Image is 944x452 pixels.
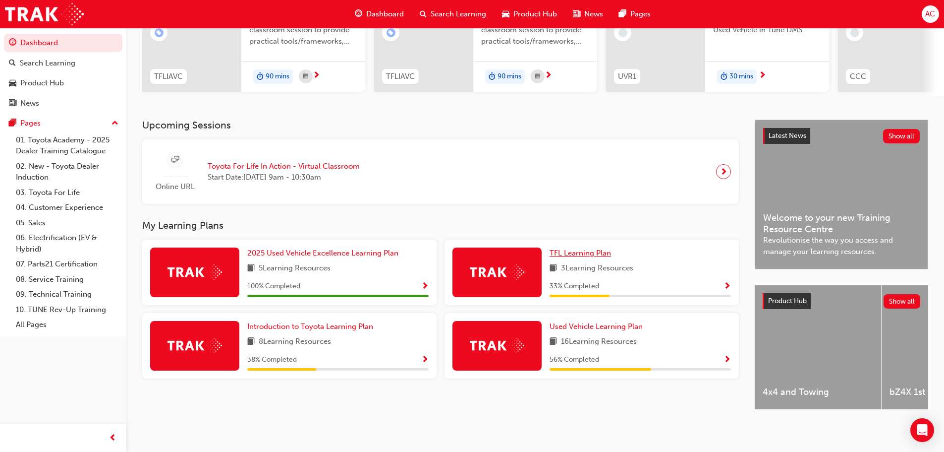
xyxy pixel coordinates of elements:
[421,356,429,365] span: Show Progress
[922,5,939,23] button: AC
[720,165,727,179] span: next-icon
[12,287,122,302] a: 09. Technical Training
[313,71,320,80] span: next-icon
[550,322,643,331] span: Used Vehicle Learning Plan
[768,297,807,305] span: Product Hub
[630,8,651,20] span: Pages
[502,8,509,20] span: car-icon
[257,70,264,83] span: duration-icon
[763,387,873,398] span: 4x4 and Towing
[386,71,415,82] span: TFLIAVC
[266,71,289,82] span: 90 mins
[12,200,122,215] a: 04. Customer Experience
[171,154,179,166] span: sessionType_ONLINE_URL-icon
[611,4,659,24] a: pages-iconPages
[12,302,122,318] a: 10. TUNE Rev-Up Training
[167,264,222,280] img: Trak
[111,117,118,130] span: up-icon
[167,338,222,353] img: Trak
[20,58,75,69] div: Search Learning
[723,354,731,366] button: Show Progress
[910,418,934,442] div: Open Intercom Messenger
[723,356,731,365] span: Show Progress
[12,272,122,287] a: 08. Service Training
[850,28,859,37] span: learningRecordVerb_NONE-icon
[421,282,429,291] span: Show Progress
[9,79,16,88] span: car-icon
[12,317,122,332] a: All Pages
[20,77,64,89] div: Product Hub
[9,99,16,108] span: news-icon
[561,336,637,348] span: 16 Learning Resources
[259,336,331,348] span: 8 Learning Resources
[142,120,739,131] h3: Upcoming Sessions
[249,13,357,47] span: This is a 90 minute virtual classroom session to provide practical tools/frameworks, behaviours a...
[470,338,524,353] img: Trak
[4,114,122,132] button: Pages
[498,71,521,82] span: 90 mins
[20,98,39,109] div: News
[355,8,362,20] span: guage-icon
[303,70,308,83] span: calendar-icon
[12,159,122,185] a: 02. New - Toyota Dealer Induction
[769,131,806,140] span: Latest News
[247,336,255,348] span: book-icon
[470,264,524,280] img: Trak
[155,28,164,37] span: learningRecordVerb_ENROLL-icon
[5,3,84,25] img: Trak
[421,280,429,293] button: Show Progress
[154,71,183,82] span: TFLIAVC
[884,294,921,309] button: Show all
[883,129,920,143] button: Show all
[12,257,122,272] a: 07. Parts21 Certification
[150,181,200,193] span: Online URL
[4,54,122,72] a: Search Learning
[150,147,731,196] a: Online URLToyota For Life In Action - Virtual ClassroomStart Date:[DATE] 9am - 10:30am
[9,119,16,128] span: pages-icon
[721,70,727,83] span: duration-icon
[12,185,122,200] a: 03. Toyota For Life
[561,262,633,275] span: 3 Learning Resources
[755,120,928,269] a: Latest NewsShow allWelcome to your new Training Resource CentreRevolutionise the way you access a...
[763,128,920,144] a: Latest NewsShow all
[759,71,766,80] span: next-icon
[247,248,402,259] a: 2025 Used Vehicle Excellence Learning Plan
[142,220,739,231] h3: My Learning Plans
[925,8,935,20] span: AC
[618,71,636,82] span: UVR1
[12,132,122,159] a: 01. Toyota Academy - 2025 Dealer Training Catalogue
[259,262,331,275] span: 5 Learning Resources
[247,262,255,275] span: book-icon
[247,322,373,331] span: Introduction to Toyota Learning Plan
[412,4,494,24] a: search-iconSearch Learning
[4,34,122,52] a: Dashboard
[208,172,360,183] span: Start Date: [DATE] 9am - 10:30am
[431,8,486,20] span: Search Learning
[247,249,398,258] span: 2025 Used Vehicle Excellence Learning Plan
[723,280,731,293] button: Show Progress
[421,354,429,366] button: Show Progress
[550,321,647,332] a: Used Vehicle Learning Plan
[573,8,580,20] span: news-icon
[9,39,16,48] span: guage-icon
[545,71,552,80] span: next-icon
[550,336,557,348] span: book-icon
[494,4,565,24] a: car-iconProduct Hub
[763,293,920,309] a: Product HubShow all
[763,235,920,257] span: Revolutionise the way you access and manage your learning resources.
[584,8,603,20] span: News
[550,354,599,366] span: 56 % Completed
[850,71,866,82] span: CCC
[618,28,627,37] span: learningRecordVerb_NONE-icon
[9,59,16,68] span: search-icon
[550,262,557,275] span: book-icon
[723,282,731,291] span: Show Progress
[4,74,122,92] a: Product Hub
[763,212,920,235] span: Welcome to your new Training Resource Centre
[420,8,427,20] span: search-icon
[4,94,122,113] a: News
[565,4,611,24] a: news-iconNews
[619,8,626,20] span: pages-icon
[489,70,496,83] span: duration-icon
